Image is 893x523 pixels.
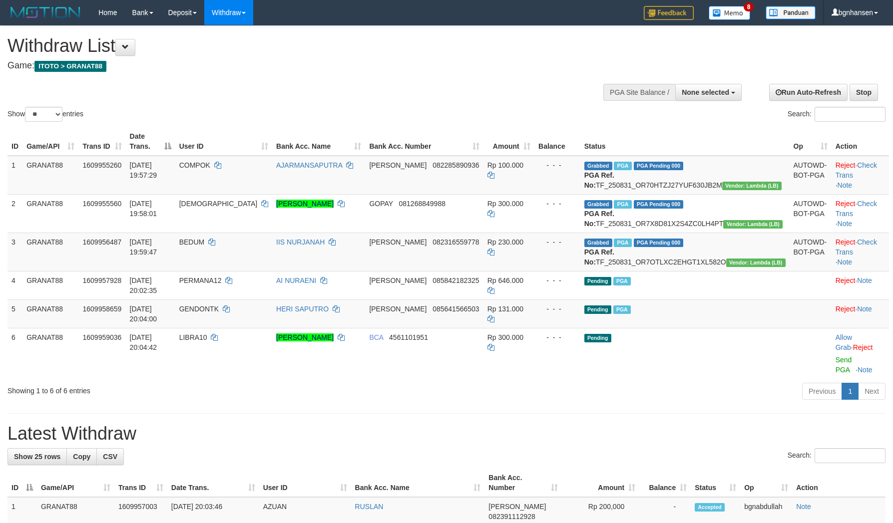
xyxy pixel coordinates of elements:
[538,237,576,247] div: - - -
[709,6,751,20] img: Button%20Memo.svg
[369,333,383,341] span: BCA
[634,162,684,170] span: PGA Pending
[389,333,428,341] span: Copy 4561101951 to clipboard
[836,333,852,351] a: Allow Grab
[836,238,856,246] a: Reject
[82,161,121,169] span: 1609955260
[22,194,78,233] td: GRANAT88
[832,127,889,156] th: Action
[613,305,631,314] span: Marked by bgnabdullah
[130,276,157,294] span: [DATE] 20:02:35
[7,194,22,233] td: 2
[276,305,329,313] a: HERI SAPUTRO
[7,382,365,396] div: Showing 1 to 6 of 6 entries
[836,333,853,351] span: ·
[7,299,22,328] td: 5
[433,305,479,313] span: Copy 085641566503 to clipboard
[130,238,157,256] span: [DATE] 19:59:47
[584,305,611,314] span: Pending
[82,276,121,284] span: 1609957928
[130,333,157,351] span: [DATE] 20:04:42
[788,107,886,122] label: Search:
[832,233,889,271] td: · ·
[276,333,334,341] a: [PERSON_NAME]
[7,61,585,71] h4: Game:
[179,200,258,208] span: [DEMOGRAPHIC_DATA]
[584,171,614,189] b: PGA Ref. No:
[7,233,22,271] td: 3
[22,127,78,156] th: Game/API: activate to sort column ascending
[82,200,121,208] span: 1609955560
[22,233,78,271] td: GRANAT88
[613,277,631,285] span: Marked by bgnabdullah
[37,469,114,497] th: Game/API: activate to sort column ascending
[484,469,562,497] th: Bank Acc. Number: activate to sort column ascending
[603,84,675,101] div: PGA Site Balance /
[723,220,783,229] span: Vendor URL: https://dashboard.q2checkout.com/secure
[766,6,816,19] img: panduan.png
[614,162,631,170] span: Marked by bgnrattana
[858,366,873,374] a: Note
[369,276,427,284] span: [PERSON_NAME]
[790,194,832,233] td: AUTOWD-BOT-PGA
[22,299,78,328] td: GRANAT88
[259,469,351,497] th: User ID: activate to sort column ascending
[740,469,792,497] th: Op: activate to sort column ascending
[792,469,886,497] th: Action
[7,424,886,444] h1: Latest Withdraw
[487,200,523,208] span: Rp 300.000
[179,238,205,246] span: BEDUM
[858,383,886,400] a: Next
[276,161,342,169] a: AJARMANSAPUTRA
[175,127,272,156] th: User ID: activate to sort column ascending
[22,328,78,379] td: GRANAT88
[815,448,886,463] input: Search:
[276,238,325,246] a: IIS NURJANAH
[788,448,886,463] label: Search:
[832,328,889,379] td: ·
[73,453,90,461] span: Copy
[369,305,427,313] span: [PERSON_NAME]
[25,107,62,122] select: Showentries
[365,127,483,156] th: Bank Acc. Number: activate to sort column ascending
[7,469,37,497] th: ID: activate to sort column descending
[7,127,22,156] th: ID
[584,334,611,342] span: Pending
[22,271,78,299] td: GRANAT88
[796,503,811,511] a: Note
[838,258,853,266] a: Note
[538,332,576,342] div: - - -
[614,239,631,247] span: Marked by bgnrattana
[179,333,207,341] span: LIBRA10
[433,161,479,169] span: Copy 082285890936 to clipboard
[644,6,694,20] img: Feedback.jpg
[351,469,485,497] th: Bank Acc. Name: activate to sort column ascending
[802,383,842,400] a: Previous
[836,161,877,179] a: Check Trans
[96,448,124,465] a: CSV
[7,271,22,299] td: 4
[538,304,576,314] div: - - -
[487,305,523,313] span: Rp 131.000
[276,276,316,284] a: AI NURAENI
[832,299,889,328] td: ·
[639,469,691,497] th: Balance: activate to sort column ascending
[815,107,886,122] input: Search:
[130,305,157,323] span: [DATE] 20:04:00
[488,503,546,511] span: [PERSON_NAME]
[369,200,393,208] span: GOPAY
[634,200,684,209] span: PGA Pending
[534,127,580,156] th: Balance
[580,127,790,156] th: Status
[836,161,856,169] a: Reject
[580,156,790,195] td: TF_250831_OR70HTZJ27YUF630JB2M
[790,127,832,156] th: Op: activate to sort column ascending
[7,36,585,56] h1: Withdraw List
[832,156,889,195] td: · ·
[836,238,877,256] a: Check Trans
[832,194,889,233] td: · ·
[34,61,106,72] span: ITOTO > GRANAT88
[130,200,157,218] span: [DATE] 19:58:01
[399,200,446,208] span: Copy 081268849988 to clipboard
[276,200,334,208] a: [PERSON_NAME]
